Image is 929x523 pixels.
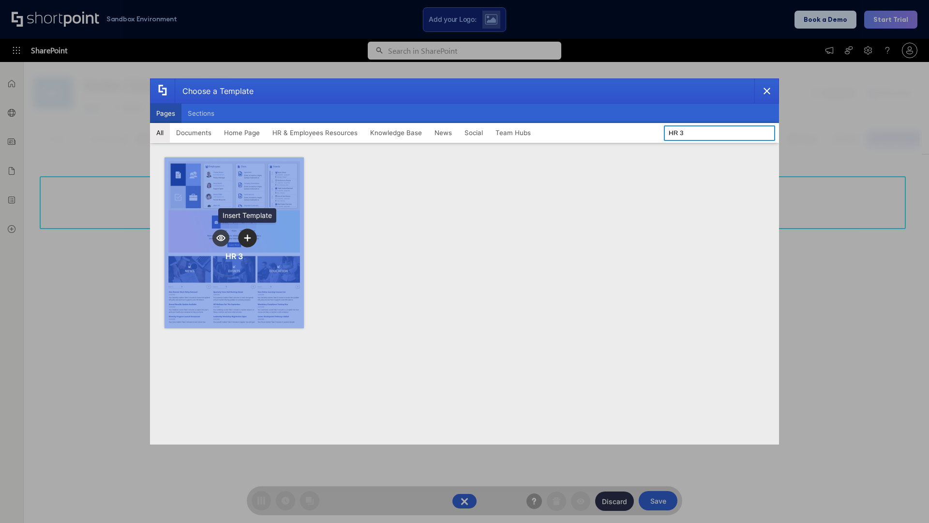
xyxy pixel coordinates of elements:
button: All [150,123,170,142]
div: HR 3 [225,251,243,261]
button: Documents [170,123,218,142]
button: Home Page [218,123,266,142]
button: Knowledge Base [364,123,428,142]
button: Social [458,123,489,142]
button: Pages [150,104,181,123]
iframe: Chat Widget [881,477,929,523]
button: Team Hubs [489,123,537,142]
div: Choose a Template [175,79,254,103]
button: HR & Employees Resources [266,123,364,142]
input: Search [664,125,775,141]
div: template selector [150,78,779,445]
button: Sections [181,104,221,123]
button: News [428,123,458,142]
